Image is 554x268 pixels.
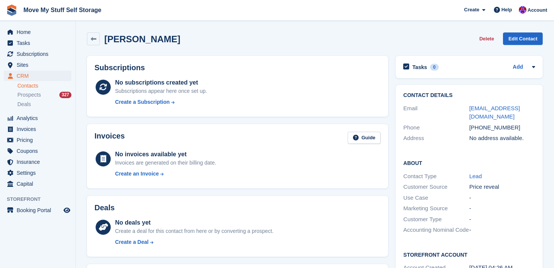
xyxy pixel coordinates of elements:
[17,168,62,178] span: Settings
[17,91,41,99] span: Prospects
[4,168,71,178] a: menu
[501,6,512,14] span: Help
[17,91,71,99] a: Prospects 327
[469,194,535,202] div: -
[115,159,216,167] div: Invoices are generated on their billing date.
[476,32,497,45] button: Delete
[519,6,526,14] img: Carrie Machin
[17,101,31,108] span: Deals
[513,63,523,72] a: Add
[104,34,180,44] h2: [PERSON_NAME]
[4,113,71,123] a: menu
[469,105,520,120] a: [EMAIL_ADDRESS][DOMAIN_NAME]
[17,60,62,70] span: Sites
[17,38,62,48] span: Tasks
[17,157,62,167] span: Insurance
[17,113,62,123] span: Analytics
[94,63,381,72] h2: Subscriptions
[4,135,71,145] a: menu
[403,194,469,202] div: Use Case
[115,218,273,227] div: No deals yet
[17,179,62,189] span: Capital
[4,49,71,59] a: menu
[6,5,17,16] img: stora-icon-8386f47178a22dfd0bd8f6a31ec36ba5ce8667c1dd55bd0f319d3a0aa187defe.svg
[62,206,71,215] a: Preview store
[469,226,535,234] div: -
[115,227,273,235] div: Create a deal for this contact from here or by converting a prospect.
[115,238,273,246] a: Create a Deal
[403,123,469,132] div: Phone
[412,64,427,71] h2: Tasks
[115,170,216,178] a: Create an Invoice
[469,215,535,224] div: -
[115,170,159,178] div: Create an Invoice
[17,205,62,216] span: Booking Portal
[17,27,62,37] span: Home
[403,134,469,143] div: Address
[115,238,149,246] div: Create a Deal
[4,71,71,81] a: menu
[403,204,469,213] div: Marketing Source
[17,82,71,89] a: Contacts
[403,251,535,258] h2: Storefront Account
[348,132,381,144] a: Guide
[403,92,535,99] h2: Contact Details
[59,92,71,98] div: 327
[4,205,71,216] a: menu
[115,87,207,95] div: Subscriptions appear here once set up.
[4,146,71,156] a: menu
[4,179,71,189] a: menu
[403,172,469,181] div: Contact Type
[4,27,71,37] a: menu
[17,71,62,81] span: CRM
[115,98,170,106] div: Create a Subscription
[7,196,75,203] span: Storefront
[17,100,71,108] a: Deals
[503,32,543,45] a: Edit Contact
[528,6,547,14] span: Account
[469,204,535,213] div: -
[17,49,62,59] span: Subscriptions
[4,38,71,48] a: menu
[469,183,535,191] div: Price reveal
[4,60,71,70] a: menu
[469,123,535,132] div: [PHONE_NUMBER]
[403,104,469,121] div: Email
[94,132,125,144] h2: Invoices
[94,203,115,212] h2: Deals
[4,124,71,134] a: menu
[464,6,479,14] span: Create
[403,183,469,191] div: Customer Source
[20,4,104,16] a: Move My Stuff Self Storage
[115,150,216,159] div: No invoices available yet
[115,98,207,106] a: Create a Subscription
[17,135,62,145] span: Pricing
[17,146,62,156] span: Coupons
[17,124,62,134] span: Invoices
[469,134,535,143] div: No address available.
[430,64,439,71] div: 0
[469,173,482,179] a: Lead
[4,157,71,167] a: menu
[403,215,469,224] div: Customer Type
[403,226,469,234] div: Accounting Nominal Code
[115,78,207,87] div: No subscriptions created yet
[403,159,535,166] h2: About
